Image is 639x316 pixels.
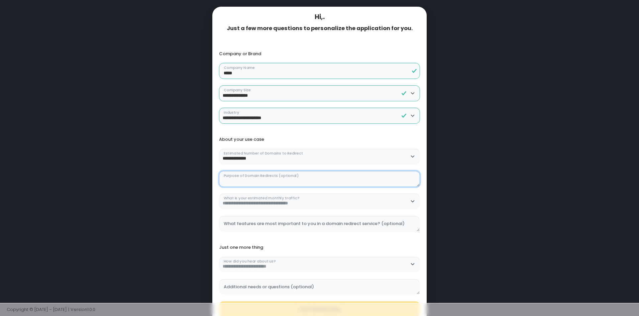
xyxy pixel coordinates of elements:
[7,306,95,313] span: Copyright © [DATE] - [DATE] | Version 1.0.0
[219,25,420,32] div: Just a few more questions to personalize the application for you.
[219,245,420,250] div: Just one more thing
[219,51,420,57] div: Company or Brand
[219,137,420,142] div: About your use case
[219,13,420,21] div: Hi, .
